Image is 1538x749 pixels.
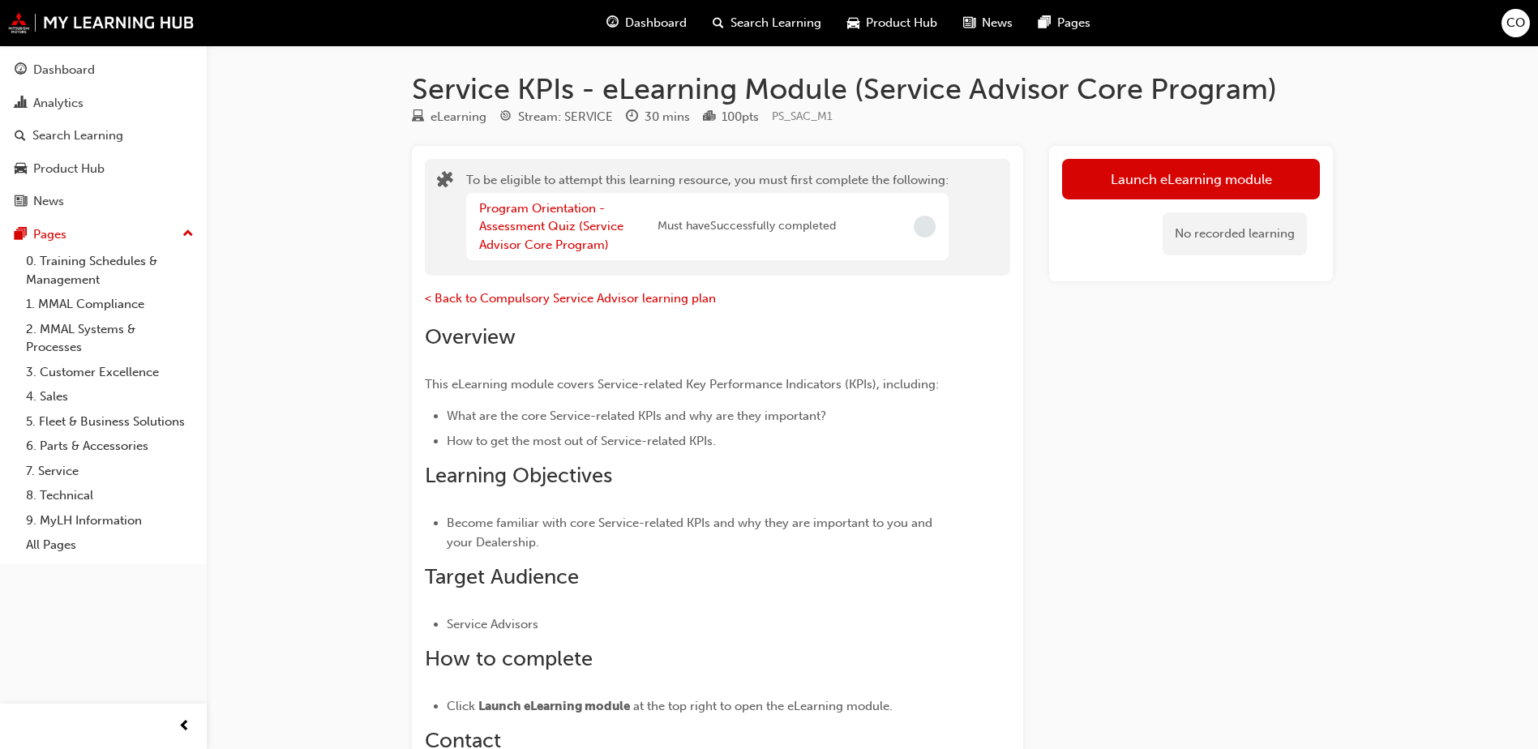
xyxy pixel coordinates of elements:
[19,384,200,409] a: 4. Sales
[19,360,200,385] a: 3. Customer Excellence
[6,220,200,250] button: Pages
[6,52,200,220] button: DashboardAnalyticsSearch LearningProduct HubNews
[447,699,475,713] span: Click
[700,6,834,40] a: search-iconSearch Learning
[447,516,936,550] span: Become familiar with core Service-related KPIs and why they are important to you and your Dealers...
[19,292,200,317] a: 1. MMAL Compliance
[412,110,424,125] span: learningResourceType_ELEARNING-icon
[466,171,949,263] div: To be eligible to attempt this learning resource, you must first complete the following:
[425,646,593,671] span: How to complete
[479,201,623,252] a: Program Orientation - Assessment Quiz (Service Advisor Core Program)
[963,13,975,33] span: news-icon
[982,14,1013,32] span: News
[19,317,200,360] a: 2. MMAL Systems & Processes
[447,409,826,423] span: What are the core Service-related KPIs and why are they important?
[1502,9,1530,37] button: CO
[19,249,200,292] a: 0. Training Schedules & Management
[847,13,859,33] span: car-icon
[19,409,200,434] a: 5. Fleet & Business Solutions
[478,699,630,713] span: Launch eLearning module
[658,217,836,236] span: Must have Successfully completed
[15,162,27,177] span: car-icon
[15,63,27,78] span: guage-icon
[15,195,27,209] span: news-icon
[33,61,95,79] div: Dashboard
[593,6,700,40] a: guage-iconDashboard
[6,55,200,85] a: Dashboard
[182,224,194,245] span: up-icon
[950,6,1026,40] a: news-iconNews
[633,699,893,713] span: at the top right to open the eLearning module.
[19,459,200,484] a: 7. Service
[15,228,27,242] span: pages-icon
[1039,13,1051,33] span: pages-icon
[499,107,613,127] div: Stream
[518,108,613,126] div: Stream: SERVICE
[1506,14,1525,32] span: CO
[914,216,936,238] span: Incomplete
[32,126,123,145] div: Search Learning
[425,377,939,392] span: This eLearning module covers Service-related Key Performance Indicators (KPIs), including:
[6,88,200,118] a: Analytics
[425,463,612,488] span: Learning Objectives
[6,154,200,184] a: Product Hub
[1163,212,1307,255] div: No recorded learning
[19,533,200,558] a: All Pages
[178,717,191,737] span: prev-icon
[625,14,687,32] span: Dashboard
[33,225,66,244] div: Pages
[1057,14,1090,32] span: Pages
[606,13,619,33] span: guage-icon
[15,96,27,111] span: chart-icon
[1062,159,1320,199] button: Launch eLearning module
[412,107,486,127] div: Type
[834,6,950,40] a: car-iconProduct Hub
[722,108,759,126] div: 100 pts
[730,14,821,32] span: Search Learning
[19,508,200,533] a: 9. MyLH Information
[499,110,512,125] span: target-icon
[447,434,716,448] span: How to get the most out of Service-related KPIs.
[1026,6,1103,40] a: pages-iconPages
[425,291,716,306] a: < Back to Compulsory Service Advisor learning plan
[626,110,638,125] span: clock-icon
[425,564,579,589] span: Target Audience
[33,160,105,178] div: Product Hub
[33,94,84,113] div: Analytics
[33,192,64,211] div: News
[447,617,538,631] span: Service Advisors
[772,109,833,123] span: Learning resource code
[866,14,937,32] span: Product Hub
[645,108,690,126] div: 30 mins
[431,108,486,126] div: eLearning
[19,434,200,459] a: 6. Parts & Accessories
[6,186,200,216] a: News
[703,110,715,125] span: podium-icon
[425,324,516,349] span: Overview
[626,107,690,127] div: Duration
[437,173,453,191] span: puzzle-icon
[15,129,26,143] span: search-icon
[412,71,1333,107] h1: Service KPIs - eLearning Module (Service Advisor Core Program)
[713,13,724,33] span: search-icon
[8,12,195,33] img: mmal
[19,483,200,508] a: 8. Technical
[703,107,759,127] div: Points
[6,121,200,151] a: Search Learning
